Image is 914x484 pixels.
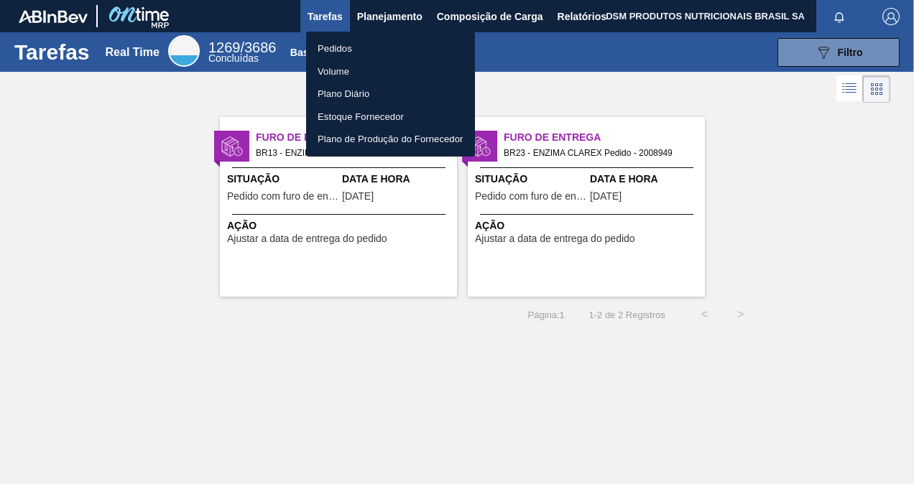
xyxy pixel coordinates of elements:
[306,37,475,60] a: Pedidos
[306,83,475,106] a: Plano Diário
[306,106,475,129] a: Estoque Fornecedor
[306,128,475,151] a: Plano de Produção do Fornecedor
[306,60,475,83] a: Volume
